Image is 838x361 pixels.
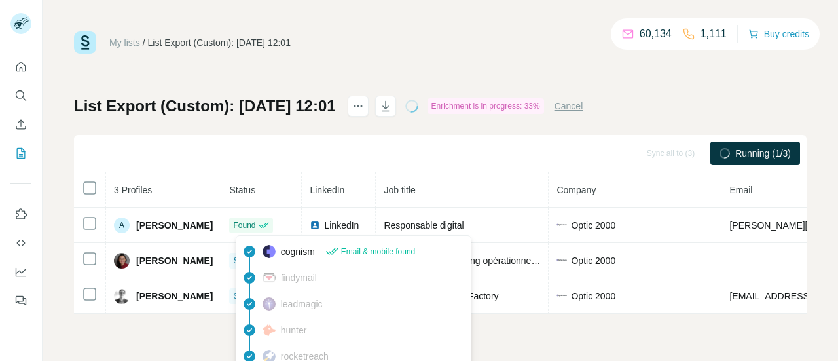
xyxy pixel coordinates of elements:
img: company-logo [556,256,567,266]
button: Cancel [555,100,583,113]
p: 1,111 [701,26,727,42]
span: Responsable Marketing opérationnel National [384,256,569,266]
button: Search [10,84,31,107]
li: / [143,36,145,49]
button: Buy credits [748,25,809,43]
span: LinkedIn [310,185,344,195]
span: [PERSON_NAME] [136,290,213,303]
img: provider cognism logo [263,245,276,258]
a: My lists [109,37,140,48]
img: company-logo [556,220,567,231]
span: 3 Profiles [114,185,152,195]
p: 60,134 [640,26,672,42]
button: Quick start [10,55,31,79]
button: Use Surfe on LinkedIn [10,202,31,226]
button: Feedback [10,289,31,313]
h1: List Export (Custom): [DATE] 12:01 [74,96,336,117]
div: Enrichment is in progress: 33% [428,98,544,114]
button: Enrich CSV [10,113,31,136]
div: A [114,218,130,233]
span: Status [229,185,255,195]
button: Use Surfe API [10,231,31,255]
img: provider leadmagic logo [263,297,276,311]
span: leadmagic [281,297,323,311]
img: Avatar [114,288,130,304]
span: Company [556,185,596,195]
span: Searching [233,290,268,302]
button: actions [348,96,369,117]
span: Searching [233,255,268,267]
img: provider findymail logo [263,271,276,284]
span: Running (1/3) [735,147,791,160]
span: LinkedIn [324,219,359,232]
button: My lists [10,142,31,165]
span: Optic 2000 [571,290,615,303]
img: Surfe Logo [74,31,96,54]
span: Responsable digital [384,220,464,231]
span: [PERSON_NAME] [136,254,213,267]
img: Avatar [114,253,130,269]
span: cognism [281,245,315,258]
img: company-logo [556,291,567,301]
span: Found [233,219,255,231]
span: Optic 2000 [571,219,615,232]
span: Optic 2000 [571,254,615,267]
span: findymail [281,271,317,284]
span: Email & mobile found [341,246,415,257]
button: Dashboard [10,260,31,284]
span: [PERSON_NAME] [136,219,213,232]
img: provider hunter logo [263,324,276,336]
img: LinkedIn logo [310,220,320,231]
div: List Export (Custom): [DATE] 12:01 [148,36,291,49]
span: hunter [281,324,307,337]
span: Job title [384,185,415,195]
span: Email [729,185,752,195]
